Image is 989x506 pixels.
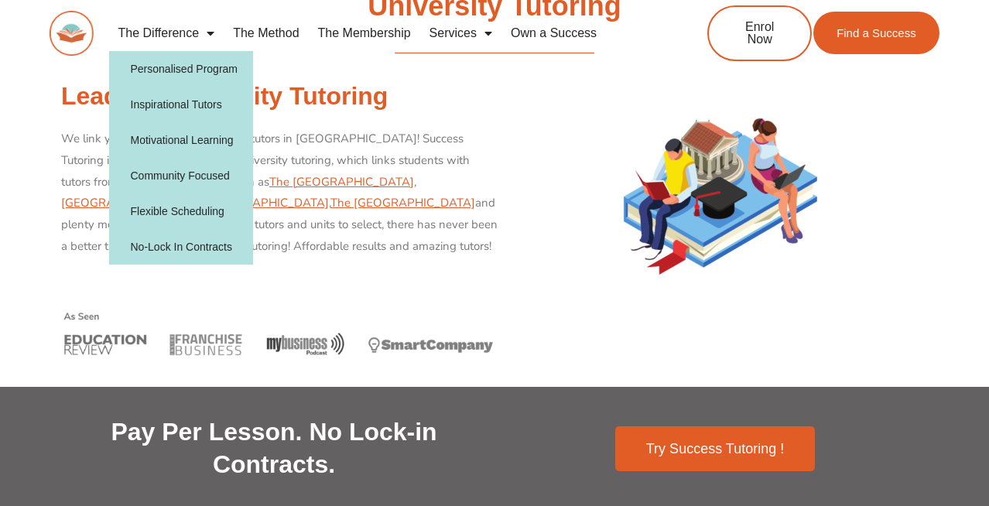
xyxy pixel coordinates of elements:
[109,87,254,122] a: Inspirational Tutors
[61,292,498,379] img: Success Tutoring Featured in
[646,442,784,456] span: Try Success Tutoring !
[837,27,917,39] span: Find a Success
[420,15,501,51] a: Services
[501,15,606,51] a: Own a Success
[615,426,815,471] a: Try Success Tutoring !
[109,193,254,229] a: Flexible Scheduling
[109,229,254,265] a: No-Lock In Contracts
[912,432,989,506] iframe: Chat Widget
[309,15,420,51] a: The Membership
[61,80,498,113] h2: Leading University Tutoring
[109,122,254,158] a: Motivational Learning
[61,195,183,210] a: [GEOGRAPHIC_DATA]
[61,416,487,480] h2: Pay Per Lesson. No Lock-in Contracts.
[604,80,837,313] img: University Tutoring
[184,195,329,210] a: The [GEOGRAPHIC_DATA]
[109,51,254,87] a: Personalised Program
[330,195,475,210] a: The [GEOGRAPHIC_DATA]
[707,5,812,61] a: Enrol Now
[224,15,308,51] a: The Method
[269,174,414,190] a: The [GEOGRAPHIC_DATA]
[61,128,498,258] p: We link you with the best university tutors in [GEOGRAPHIC_DATA]! Success Tutoring is the leading...
[109,15,657,51] nav: Menu
[109,158,254,193] a: Community Focused
[109,51,254,265] ul: The Difference
[732,21,787,46] span: Enrol Now
[814,12,940,54] a: Find a Success
[109,15,224,51] a: The Difference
